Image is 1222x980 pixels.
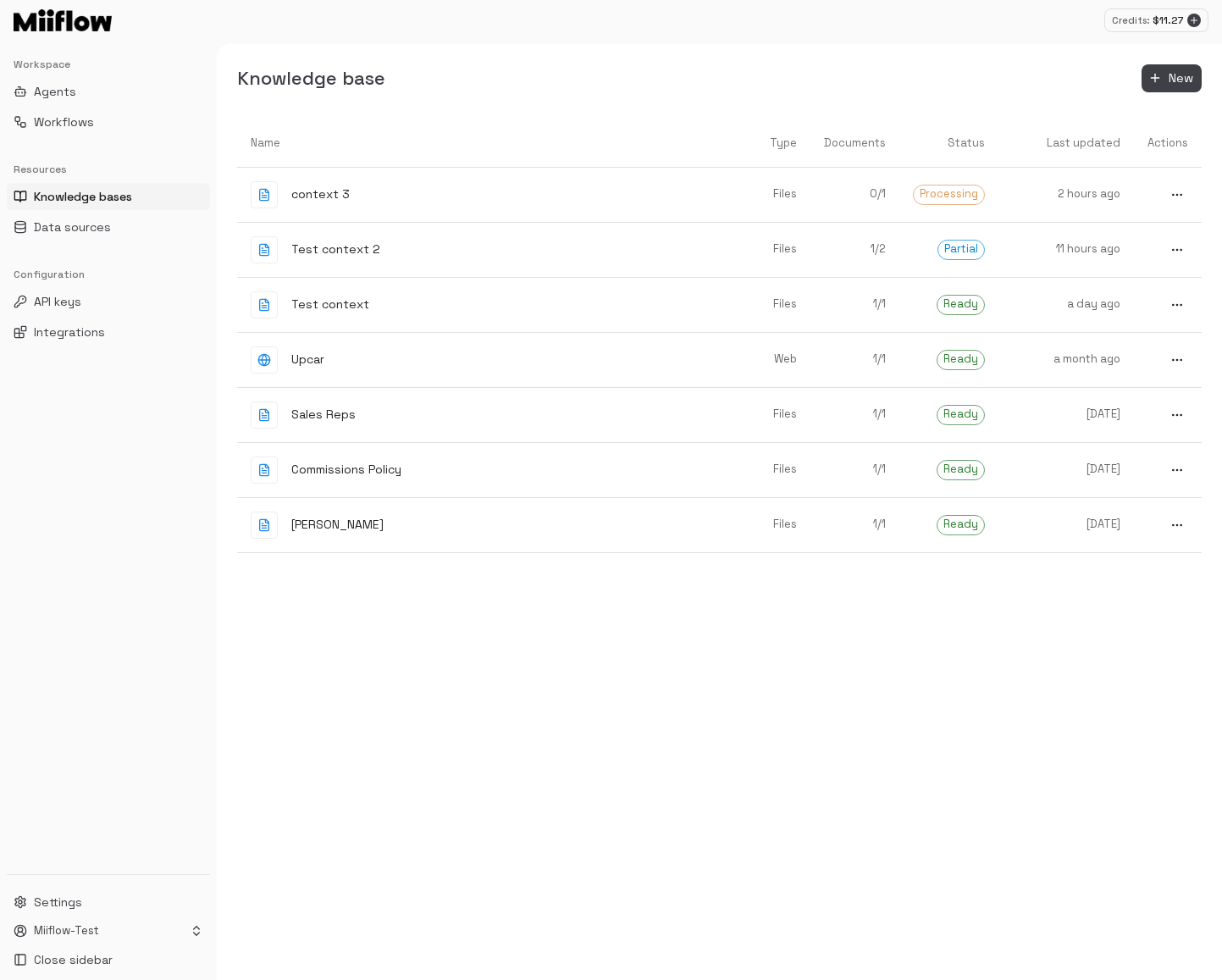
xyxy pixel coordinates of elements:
span: Close sidebar [34,951,113,968]
a: [PERSON_NAME] [237,498,726,552]
a: Files [726,283,810,326]
a: Ready [899,281,998,329]
a: more [1134,390,1202,440]
p: 0 / 1 [824,186,886,202]
p: Test context [291,296,369,313]
p: Miiflow-Test [34,923,99,939]
a: context 3 [237,168,726,222]
p: 1 / 2 [824,241,886,257]
p: [DATE] [1012,407,1120,423]
span: Ready [937,296,984,313]
a: Ready [899,391,998,439]
p: 2 hours ago [1012,186,1120,202]
a: Files [726,448,810,491]
p: 1 / 1 [824,462,886,478]
button: Knowledge bases [7,183,210,210]
button: Agents [7,78,210,105]
p: Web [739,352,797,368]
button: Miiflow-Test [7,919,210,943]
a: Upcar [237,333,726,387]
p: Files [739,407,797,423]
button: more [1166,184,1188,206]
p: Files [739,241,797,257]
a: Test context [237,278,726,332]
button: New [1142,64,1202,92]
p: Files [739,517,797,533]
p: 1 / 1 [824,352,886,368]
a: Files [726,503,810,546]
a: Files [726,173,810,216]
a: 1/2 [810,228,899,271]
p: [DATE] [1012,462,1120,478]
a: Web [726,338,810,381]
h5: Knowledge base [237,66,385,91]
a: 2 hours ago [998,173,1134,216]
span: Ready [937,407,984,423]
span: Partial [938,241,984,257]
p: Files [739,296,797,313]
p: $ 11.27 [1153,13,1184,28]
a: 1/1 [810,448,899,491]
th: Type [726,119,810,168]
span: Workflows [34,114,94,130]
a: Processing [899,171,998,219]
img: Logo [14,9,112,31]
a: more [1134,280,1202,329]
th: Actions [1134,119,1202,168]
p: 1 / 1 [824,407,886,423]
button: Add credits [1187,14,1201,27]
a: [DATE] [998,448,1134,491]
a: more [1134,501,1202,550]
p: Credits: [1112,14,1149,28]
div: Configuration [7,261,210,288]
button: more [1166,404,1188,426]
a: Test context 2 [237,223,726,277]
a: 1/1 [810,338,899,381]
a: Ready [899,336,998,384]
button: more [1166,459,1188,481]
a: 11 hours ago [998,228,1134,271]
div: Resources [7,156,210,183]
a: [DATE] [998,503,1134,546]
button: more [1166,514,1188,536]
a: Ready [899,501,998,549]
a: Ready [899,446,998,494]
p: Test context 2 [291,241,380,258]
button: more [1166,349,1188,371]
p: a month ago [1012,352,1120,368]
span: Settings [34,894,82,911]
a: 1/1 [810,503,899,546]
a: 1/1 [810,393,899,436]
span: Processing [914,186,984,202]
span: Integrations [34,324,105,341]
button: Settings [7,889,210,916]
button: more [1166,239,1188,261]
th: Name [237,119,726,168]
th: Status [899,119,998,168]
a: [DATE] [998,393,1134,436]
button: Workflows [7,108,210,136]
a: Partial [899,226,998,274]
a: more [1134,225,1202,274]
p: Files [739,462,797,478]
button: more [1166,294,1188,316]
th: Documents [810,119,899,168]
span: Knowledge bases [34,188,132,205]
span: API keys [34,293,81,310]
p: Upcar [291,351,324,368]
a: more [1134,446,1202,495]
p: 1 / 1 [824,517,886,533]
p: [PERSON_NAME] [291,516,384,534]
span: New [1169,68,1193,89]
a: a day ago [998,283,1134,326]
span: Ready [937,462,984,478]
a: Files [726,393,810,436]
button: Data sources [7,213,210,241]
p: Sales Reps [291,406,356,424]
button: API keys [7,288,210,315]
p: context 3 [291,185,350,203]
a: more [1134,335,1202,385]
a: Sales Reps [237,388,726,442]
a: Commissions Policy [237,443,726,497]
span: Ready [937,352,984,368]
